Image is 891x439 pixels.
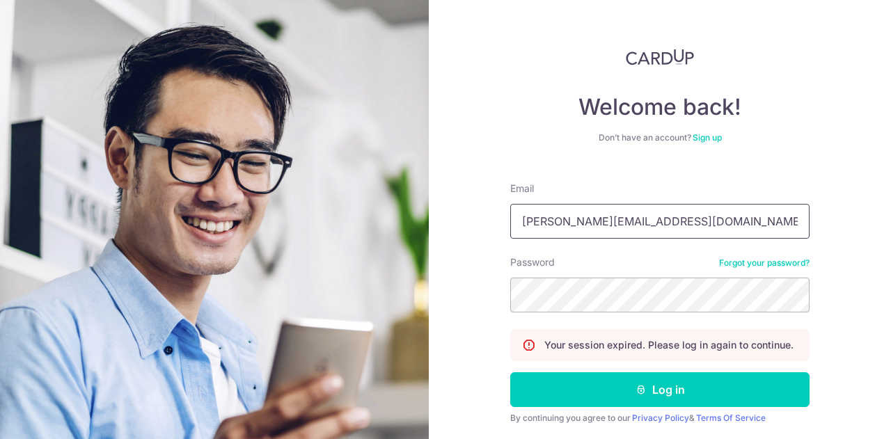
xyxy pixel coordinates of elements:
[626,49,694,65] img: CardUp Logo
[632,413,689,423] a: Privacy Policy
[696,413,766,423] a: Terms Of Service
[544,338,794,352] p: Your session expired. Please log in again to continue.
[693,132,722,143] a: Sign up
[510,413,810,424] div: By continuing you agree to our &
[510,93,810,121] h4: Welcome back!
[510,132,810,143] div: Don’t have an account?
[510,372,810,407] button: Log in
[510,255,555,269] label: Password
[510,204,810,239] input: Enter your Email
[719,257,810,269] a: Forgot your password?
[510,182,534,195] label: Email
